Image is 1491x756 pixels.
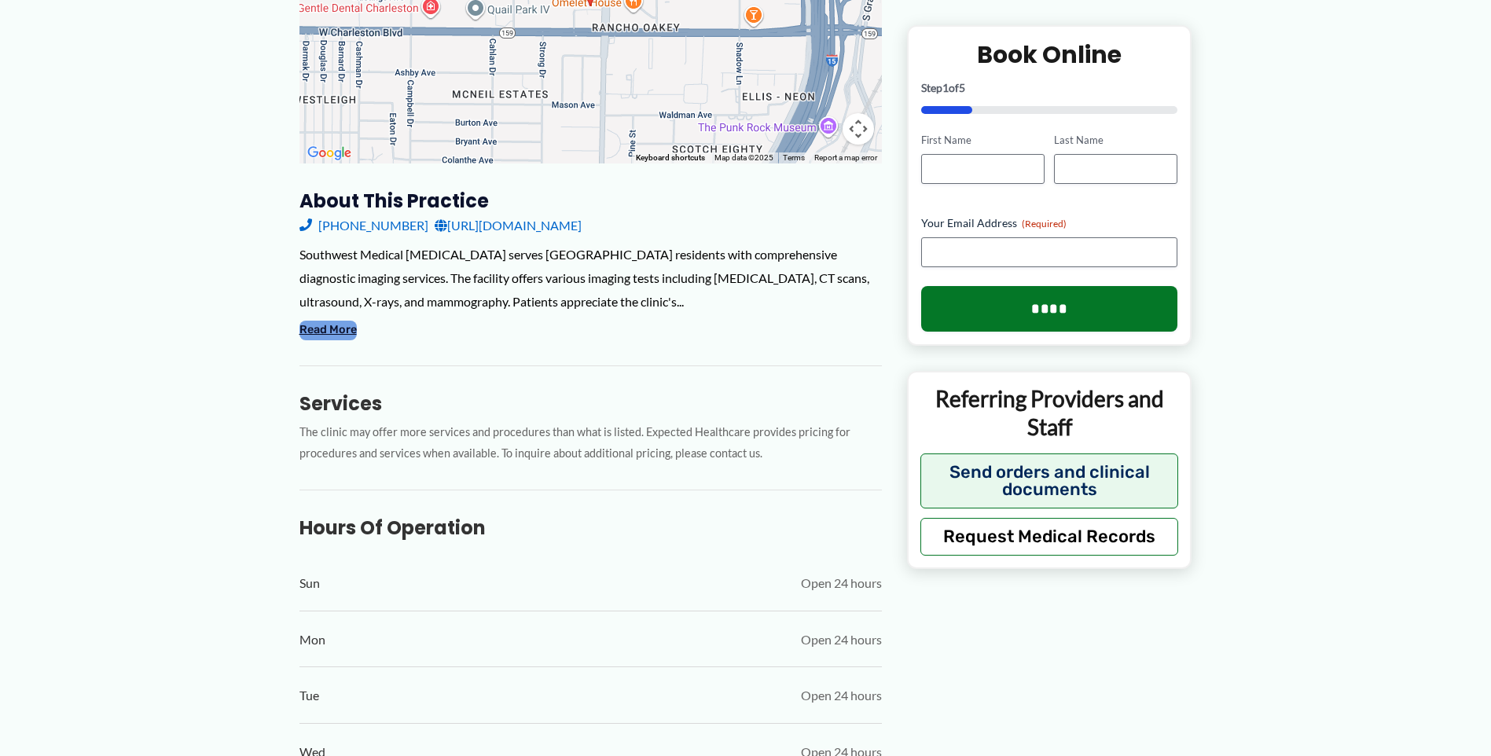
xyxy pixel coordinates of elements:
button: Map camera controls [843,113,874,145]
span: Open 24 hours [801,628,882,651]
span: Sun [299,571,320,595]
span: Open 24 hours [801,684,882,707]
p: Step of [921,83,1178,94]
div: Southwest Medical [MEDICAL_DATA] serves [GEOGRAPHIC_DATA] residents with comprehensive diagnostic... [299,243,882,313]
span: Open 24 hours [801,571,882,595]
span: Map data ©2025 [714,153,773,162]
img: Google [303,143,355,163]
h2: Book Online [921,39,1178,70]
a: Terms (opens in new tab) [783,153,805,162]
h3: Services [299,391,882,416]
label: Your Email Address [921,215,1178,231]
a: [PHONE_NUMBER] [299,214,428,237]
h3: About this practice [299,189,882,213]
span: (Required) [1022,218,1067,229]
a: Open this area in Google Maps (opens a new window) [303,143,355,163]
button: Read More [299,321,357,339]
p: Referring Providers and Staff [920,384,1179,442]
span: Tue [299,684,319,707]
button: Keyboard shortcuts [636,152,705,163]
a: Report a map error [814,153,877,162]
a: [URL][DOMAIN_NAME] [435,214,582,237]
span: 5 [959,81,965,94]
label: Last Name [1054,133,1177,148]
h3: Hours of Operation [299,516,882,540]
span: 1 [942,81,949,94]
button: Request Medical Records [920,517,1179,555]
span: Mon [299,628,325,651]
button: Send orders and clinical documents [920,453,1179,508]
p: The clinic may offer more services and procedures than what is listed. Expected Healthcare provid... [299,422,882,464]
label: First Name [921,133,1045,148]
